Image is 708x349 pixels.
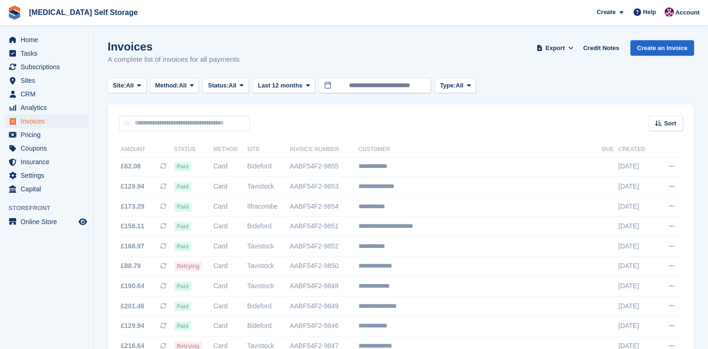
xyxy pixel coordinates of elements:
span: Capital [21,182,77,196]
a: menu [5,33,88,46]
a: [MEDICAL_DATA] Self Storage [25,5,141,20]
a: menu [5,155,88,168]
a: menu [5,169,88,182]
span: Pricing [21,128,77,141]
span: Storefront [8,204,93,213]
a: menu [5,142,88,155]
a: menu [5,47,88,60]
a: Create an Invoice [630,40,694,56]
img: stora-icon-8386f47178a22dfd0bd8f6a31ec36ba5ce8667c1dd55bd0f319d3a0aa187defe.svg [7,6,22,20]
p: A complete list of invoices for all payments [108,54,240,65]
span: Insurance [21,155,77,168]
a: menu [5,128,88,141]
a: menu [5,215,88,228]
span: Account [675,8,700,17]
a: Credit Notes [579,40,623,56]
span: Home [21,33,77,46]
span: Sites [21,74,77,87]
a: menu [5,182,88,196]
span: Help [643,7,656,17]
span: Create [597,7,615,17]
span: Analytics [21,101,77,114]
span: Settings [21,169,77,182]
img: Dave Harris [664,7,674,17]
a: menu [5,60,88,73]
a: menu [5,74,88,87]
span: Tasks [21,47,77,60]
span: CRM [21,87,77,101]
span: Export [546,44,565,53]
a: menu [5,115,88,128]
a: Preview store [77,216,88,227]
h1: Invoices [108,40,240,53]
span: Coupons [21,142,77,155]
span: Invoices [21,115,77,128]
button: Export [534,40,576,56]
span: Subscriptions [21,60,77,73]
a: menu [5,101,88,114]
span: Online Store [21,215,77,228]
a: menu [5,87,88,101]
